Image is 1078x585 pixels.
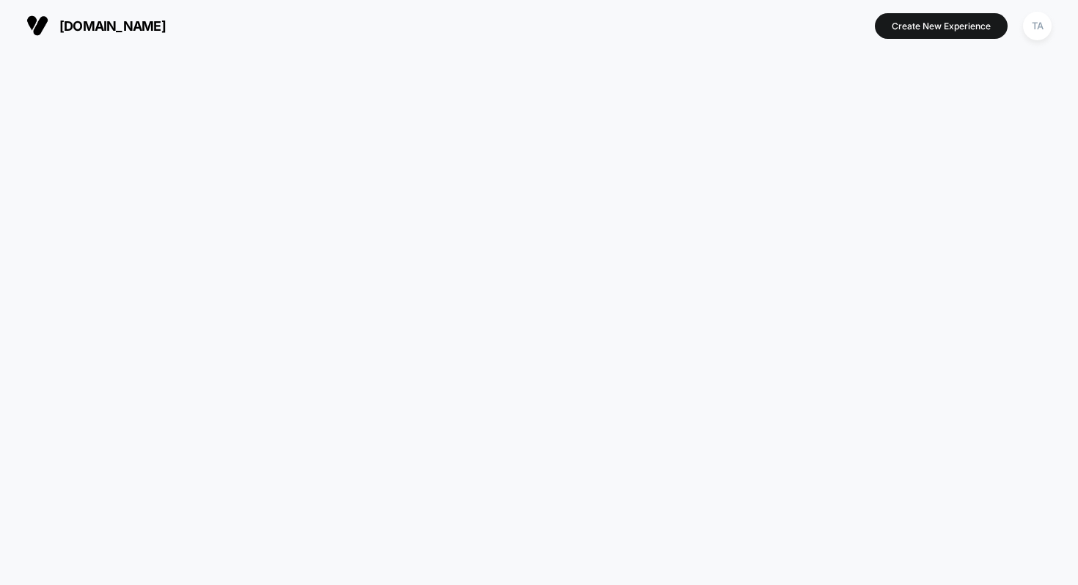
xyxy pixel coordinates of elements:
[1019,11,1056,41] button: TA
[26,15,48,37] img: Visually logo
[22,14,170,37] button: [DOMAIN_NAME]
[1023,12,1052,40] div: TA
[59,18,166,34] span: [DOMAIN_NAME]
[875,13,1008,39] button: Create New Experience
